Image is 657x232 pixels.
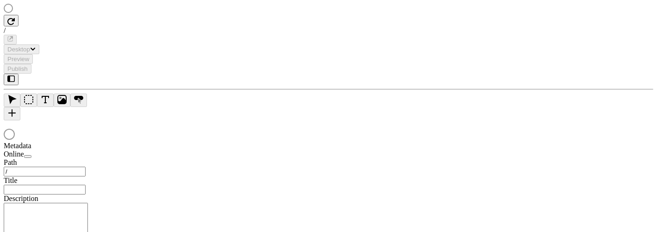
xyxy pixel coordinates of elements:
[4,26,653,35] div: /
[4,142,115,150] div: Metadata
[4,158,17,166] span: Path
[20,94,37,107] button: Box
[4,150,24,158] span: Online
[7,46,30,53] span: Desktop
[54,94,70,107] button: Image
[4,64,31,74] button: Publish
[4,44,39,54] button: Desktop
[7,65,28,72] span: Publish
[7,56,29,63] span: Preview
[4,194,38,202] span: Description
[70,94,87,107] button: Button
[4,54,33,64] button: Preview
[4,176,18,184] span: Title
[37,94,54,107] button: Text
